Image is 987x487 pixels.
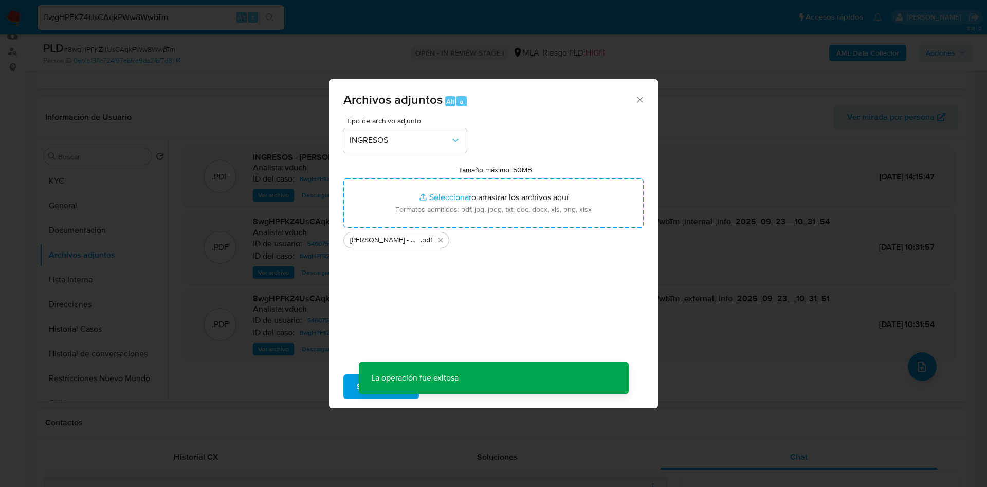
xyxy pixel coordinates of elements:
span: Cancelar [436,375,470,398]
ul: Archivos seleccionados [343,228,644,248]
span: .pdf [421,235,432,245]
label: Tamaño máximo: 50MB [459,165,532,174]
span: Archivos adjuntos [343,91,443,109]
p: La operación fue exitosa [359,362,471,394]
button: Eliminar Julio Cesar Scioscia - Documentación (14).pdf [434,234,447,246]
span: [PERSON_NAME] - Documentación (14) [350,235,421,245]
span: Alt [446,97,454,106]
span: Subir archivo [357,375,406,398]
span: Tipo de archivo adjunto [346,117,469,124]
span: INGRESOS [350,135,450,146]
span: a [460,97,463,106]
button: Cerrar [635,95,644,104]
button: Subir archivo [343,374,419,399]
button: INGRESOS [343,128,467,153]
